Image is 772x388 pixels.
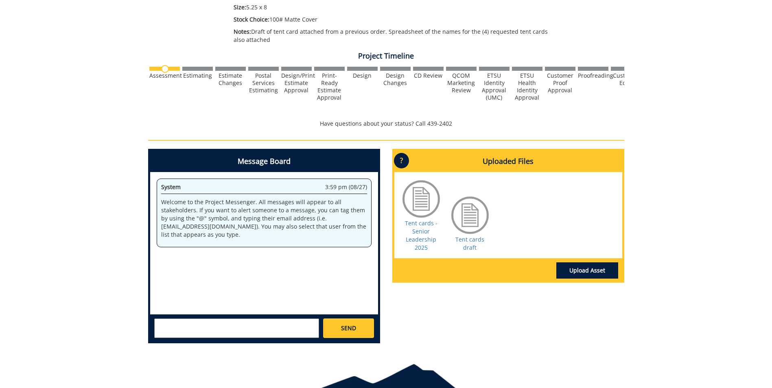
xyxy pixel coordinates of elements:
p: Have questions about your status? Call 439-2402 [148,120,624,128]
a: Upload Asset [556,262,618,279]
div: Customer Edits [611,72,641,87]
span: Notes: [234,28,251,35]
div: Design Changes [380,72,411,87]
div: Customer Proof Approval [545,72,575,94]
p: ? [394,153,409,168]
div: Estimate Changes [215,72,246,87]
span: 3:59 pm (08/27) [325,183,367,191]
div: Print-Ready Estimate Approval [314,72,345,101]
p: Draft of tent card attached from a previous order. Spreadsheet of the names for the (4) requested... [234,28,552,44]
div: Design [347,72,378,79]
div: ETSU Health Identity Approval [512,72,542,101]
img: no [161,65,169,73]
div: Proofreading [578,72,608,79]
h4: Project Timeline [148,52,624,60]
h4: Uploaded Files [394,151,622,172]
div: CD Review [413,72,444,79]
a: SEND [323,318,374,338]
div: ETSU Identity Approval (UMC) [479,72,510,101]
div: Postal Services Estimating [248,72,279,94]
span: SEND [341,324,356,332]
div: Assessment [149,72,180,79]
p: 5.25 x 8 [234,3,552,11]
textarea: messageToSend [154,318,319,338]
div: QCOM Marketing Review [446,72,477,94]
h4: Message Board [150,151,378,172]
p: 100# Matte Cover [234,15,552,24]
div: Estimating [182,72,213,79]
span: Stock Choice: [234,15,269,23]
span: System [161,183,181,191]
a: Tent cards draft [455,235,484,251]
p: Welcome to the Project Messenger. All messages will appear to all stakeholders. If you want to al... [161,198,367,239]
div: Design/Print Estimate Approval [281,72,312,94]
span: Size: [234,3,246,11]
a: Tent cards - Senior Leadership 2025 [405,219,437,251]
